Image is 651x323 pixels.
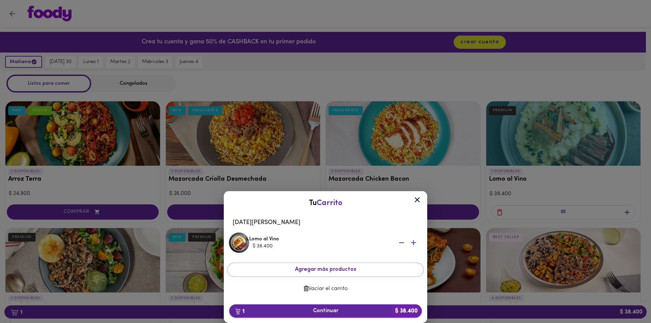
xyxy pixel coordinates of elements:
[227,282,424,296] button: Vaciar el carrito
[231,198,420,208] div: Tu
[229,304,422,318] button: 1Continuar$ 38.400
[235,308,240,315] img: cart.png
[317,199,342,207] span: Carrito
[612,284,644,316] iframe: Messagebird Livechat Widget
[227,263,424,277] button: Agregar más productos
[227,215,424,231] li: [DATE][PERSON_NAME]
[229,233,249,253] img: Lomo al Vino
[233,286,418,292] span: Vaciar el carrito
[391,304,422,318] b: $ 38.400
[249,236,422,250] div: Lomo al Vino
[235,308,416,314] span: Continuar
[231,307,249,316] b: 1
[233,266,418,273] span: Agregar más productos
[253,243,388,250] div: $ 38.400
